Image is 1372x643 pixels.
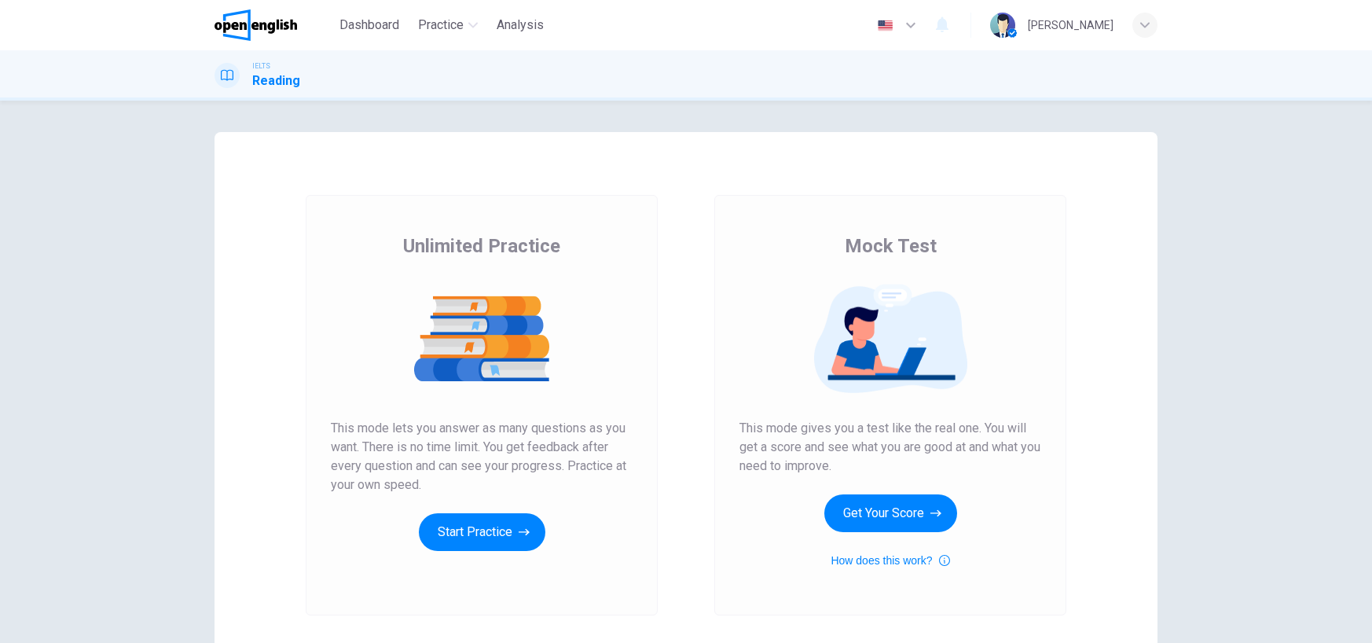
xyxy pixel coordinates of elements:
button: Practice [412,11,484,39]
span: This mode lets you answer as many questions as you want. There is no time limit. You get feedback... [331,419,633,494]
button: Analysis [490,11,550,39]
button: How does this work? [831,551,949,570]
button: Get Your Score [824,494,957,532]
span: Unlimited Practice [403,233,560,259]
span: IELTS [252,61,270,72]
span: Practice [418,16,464,35]
img: en [875,20,895,31]
img: Profile picture [990,13,1015,38]
span: This mode gives you a test like the real one. You will get a score and see what you are good at a... [739,419,1041,476]
span: Dashboard [339,16,399,35]
span: Mock Test [845,233,937,259]
img: OpenEnglish logo [215,9,297,41]
div: [PERSON_NAME] [1028,16,1113,35]
h1: Reading [252,72,300,90]
a: OpenEnglish logo [215,9,333,41]
button: Dashboard [333,11,405,39]
button: Start Practice [419,513,545,551]
span: Analysis [497,16,544,35]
